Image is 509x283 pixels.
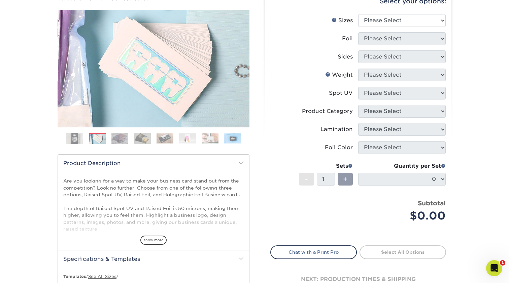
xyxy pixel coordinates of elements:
img: Raised UV or Foil 02 [58,2,249,135]
img: Business Cards 05 [157,133,173,144]
h2: Product Description [58,155,249,172]
div: Sets [299,162,353,170]
div: Foil Color [325,144,353,152]
a: Select All Options [360,245,446,259]
img: Business Cards 08 [224,133,241,144]
span: + [343,174,347,184]
div: $0.00 [363,208,446,224]
div: Sides [338,53,353,61]
span: 1 [500,260,505,266]
div: Product Category [302,107,353,115]
div: Lamination [320,125,353,133]
img: Business Cards 01 [66,130,83,147]
div: Spot UV [329,89,353,97]
a: See All Sizes [88,274,116,279]
img: Business Cards 06 [179,133,196,144]
span: show more [140,236,167,245]
img: Business Cards 04 [134,132,151,144]
div: Weight [325,71,353,79]
h2: Specifications & Templates [58,250,249,268]
img: Business Cards 02 [89,133,106,145]
b: Templates [63,274,86,279]
div: Sizes [332,16,353,25]
iframe: Intercom live chat [486,260,502,276]
span: - [305,174,308,184]
img: Business Cards 03 [111,132,128,144]
img: Business Cards 07 [202,133,218,144]
strong: Subtotal [418,199,446,207]
div: Foil [342,35,353,43]
a: Chat with a Print Pro [270,245,357,259]
div: Quantity per Set [358,162,446,170]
